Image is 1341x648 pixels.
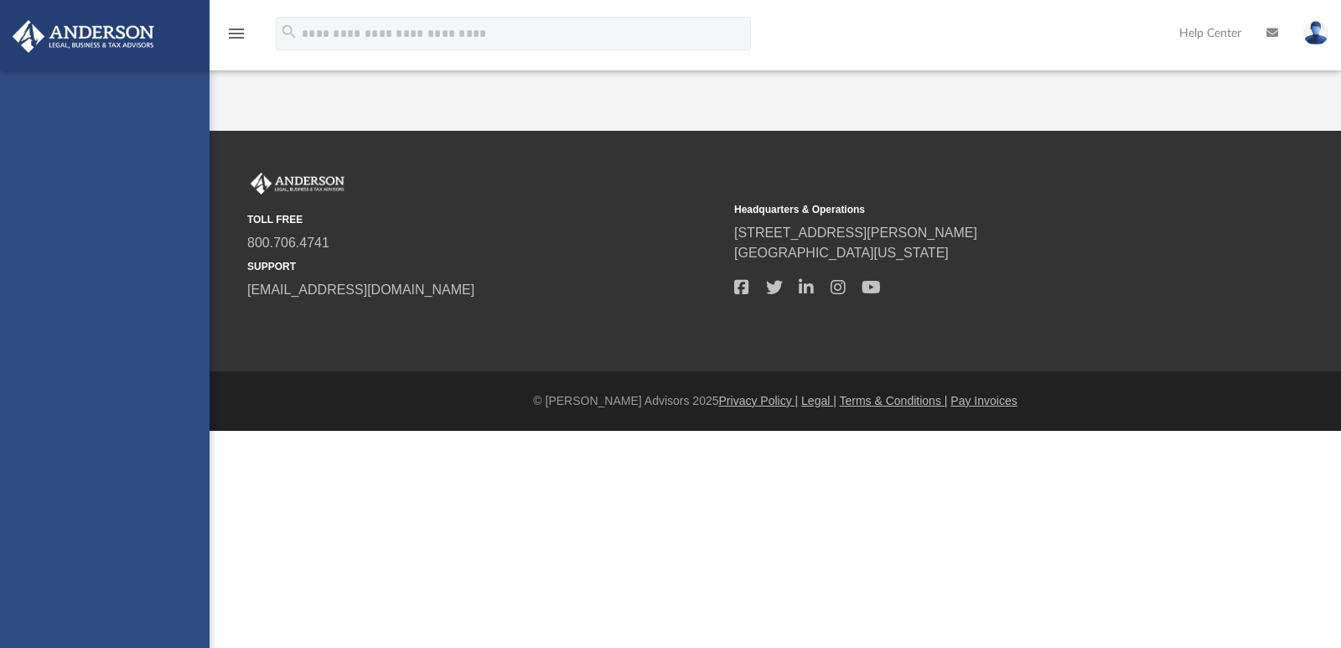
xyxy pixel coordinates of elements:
[210,392,1341,410] div: © [PERSON_NAME] Advisors 2025
[950,394,1017,407] a: Pay Invoices
[719,394,799,407] a: Privacy Policy |
[280,23,298,41] i: search
[247,236,329,250] a: 800.706.4741
[247,283,474,297] a: [EMAIL_ADDRESS][DOMAIN_NAME]
[226,32,246,44] a: menu
[247,259,722,274] small: SUPPORT
[734,226,977,240] a: [STREET_ADDRESS][PERSON_NAME]
[8,20,159,53] img: Anderson Advisors Platinum Portal
[1303,21,1328,45] img: User Pic
[801,394,836,407] a: Legal |
[247,212,722,227] small: TOLL FREE
[247,173,348,194] img: Anderson Advisors Platinum Portal
[734,246,949,260] a: [GEOGRAPHIC_DATA][US_STATE]
[734,202,1209,217] small: Headquarters & Operations
[840,394,948,407] a: Terms & Conditions |
[226,23,246,44] i: menu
